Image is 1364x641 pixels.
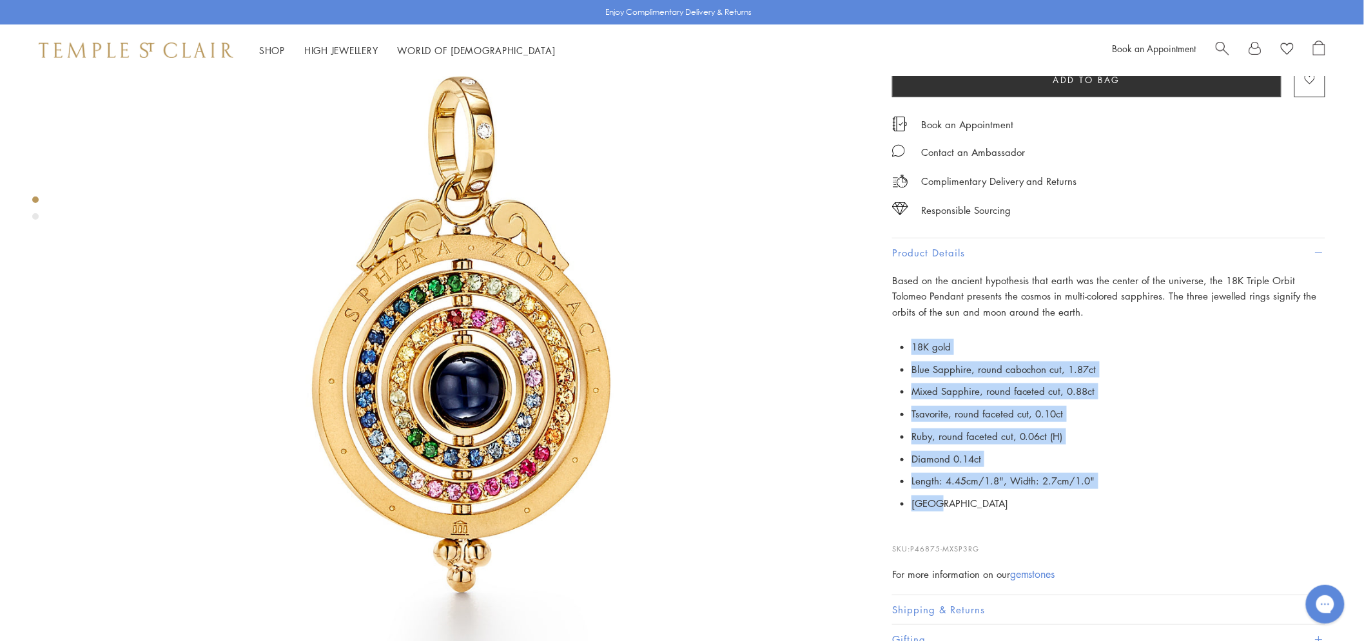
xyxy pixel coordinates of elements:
[911,497,1008,510] span: [GEOGRAPHIC_DATA]
[911,407,1064,420] span: Tsavorite, round faceted cut, 0.10ct
[911,474,1095,487] span: Length: 4.45cm/1.8", Width: 2.7cm/1.0"
[892,202,908,215] img: icon_sourcing.svg
[32,193,39,230] div: Product gallery navigation
[910,544,979,553] span: P46875-MXSP3RG
[259,44,285,57] a: ShopShop
[606,6,752,19] p: Enjoy Complimentary Delivery & Returns
[892,595,1325,624] button: Shipping & Returns
[259,43,556,59] nav: Main navigation
[1281,41,1294,60] a: View Wishlist
[892,117,908,131] img: icon_appointment.svg
[911,385,1095,397] span: Mixed Sapphire, round faceted cut, 0.88ct
[892,273,1325,320] p: Based on the ancient hypothesis that earth was the center of the universe, the 18K Triple Orbit T...
[1300,580,1351,628] iframe: Gorgias live chat messenger
[1313,41,1325,60] a: Open Shopping Bag
[892,566,1325,582] div: For more information on our
[39,43,233,58] img: Temple St. Clair
[911,363,1096,376] span: Blue Sapphire, round cabochon cut, 1.87ct
[1113,42,1196,55] a: Book an Appointment
[892,144,905,157] img: MessageIcon-01_2.svg
[921,173,1077,189] p: Complimentary Delivery and Returns
[1010,567,1055,581] a: gemstones
[921,202,1011,218] div: Responsible Sourcing
[892,238,1325,267] button: Product Details
[911,340,951,353] span: 18K gold
[892,530,1325,555] p: SKU:
[892,62,1281,97] button: Add to bag
[304,44,378,57] a: High JewelleryHigh Jewellery
[892,173,908,189] img: icon_delivery.svg
[921,144,1025,160] div: Contact an Ambassador
[921,117,1013,131] a: Book an Appointment
[1053,73,1121,87] span: Add to bag
[1216,41,1229,60] a: Search
[911,452,981,465] span: Diamond 0.14ct
[911,430,1063,443] span: Ruby, round faceted cut, 0.06ct (H)
[398,44,556,57] a: World of [DEMOGRAPHIC_DATA]World of [DEMOGRAPHIC_DATA]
